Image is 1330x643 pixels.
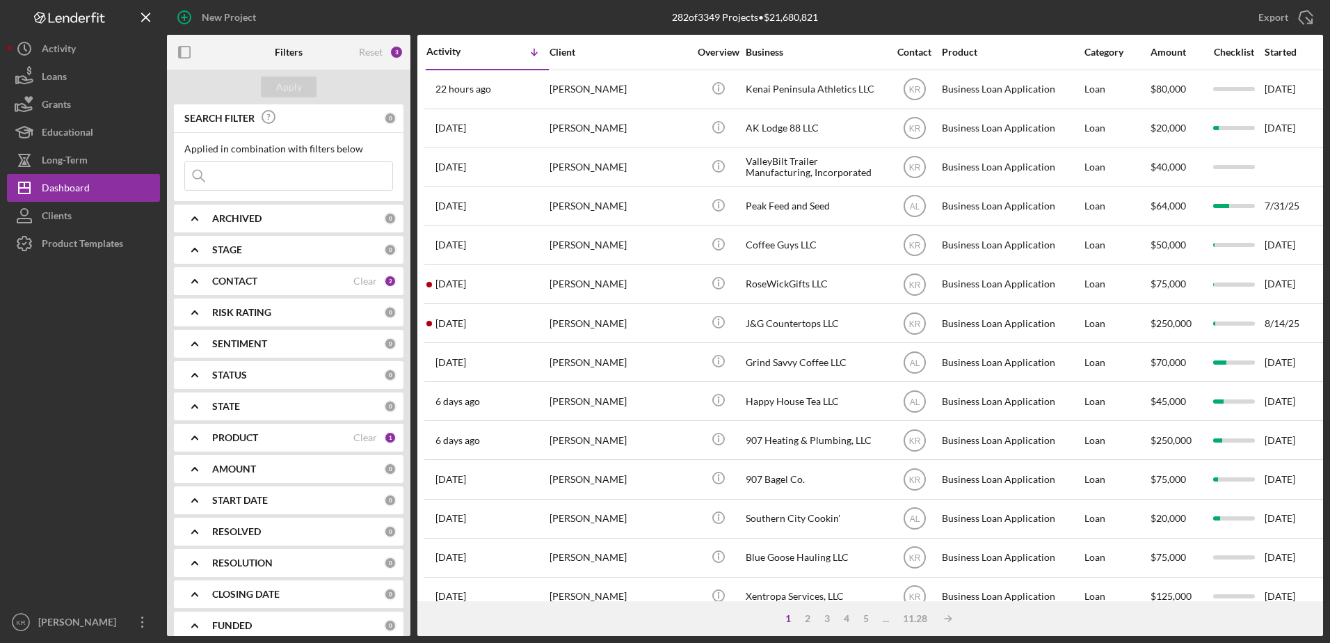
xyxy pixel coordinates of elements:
[550,422,689,459] div: [PERSON_NAME]
[1084,461,1149,498] div: Loan
[908,475,920,485] text: KR
[42,118,93,150] div: Educational
[1084,71,1149,108] div: Loan
[384,463,396,475] div: 0
[435,278,466,289] time: 2025-08-15 06:26
[1084,47,1149,58] div: Category
[798,613,817,624] div: 2
[550,383,689,420] div: [PERSON_NAME]
[942,461,1081,498] div: Business Loan Application
[212,307,271,318] b: RISK RATING
[550,227,689,264] div: [PERSON_NAME]
[353,276,377,287] div: Clear
[1265,71,1327,108] div: [DATE]
[276,77,302,97] div: Apply
[1151,266,1203,303] div: $75,000
[1151,500,1203,537] div: $20,000
[1265,344,1327,381] div: [DATE]
[212,276,257,287] b: CONTACT
[435,161,466,173] time: 2025-08-15 23:43
[7,35,160,63] a: Activity
[550,539,689,576] div: [PERSON_NAME]
[908,436,920,445] text: KR
[1283,582,1316,615] iframe: Intercom live chat
[1151,422,1203,459] div: $250,000
[1084,110,1149,147] div: Loan
[435,396,480,407] time: 2025-08-13 21:19
[746,500,885,537] div: Southern City Cookin'
[435,435,480,446] time: 2025-08-13 18:09
[435,200,466,212] time: 2025-08-15 22:33
[909,202,920,212] text: AL
[435,552,466,563] time: 2025-08-07 23:43
[908,319,920,328] text: KR
[746,71,885,108] div: Kenai Peninsula Athletics LLC
[942,539,1081,576] div: Business Loan Application
[746,188,885,225] div: Peak Feed and Seed
[1151,227,1203,264] div: $50,000
[1265,422,1327,459] div: [DATE]
[1265,188,1327,225] div: 7/31/25
[550,110,689,147] div: [PERSON_NAME]
[212,463,256,475] b: AMOUNT
[42,230,123,261] div: Product Templates
[1265,305,1327,342] div: 8/14/25
[1084,578,1149,615] div: Loan
[778,613,798,624] div: 1
[550,461,689,498] div: [PERSON_NAME]
[876,613,896,624] div: ...
[184,113,255,124] b: SEARCH FILTER
[1151,110,1203,147] div: $20,000
[942,266,1081,303] div: Business Loan Application
[908,592,920,602] text: KR
[746,383,885,420] div: Happy House Tea LLC
[746,110,885,147] div: AK Lodge 88 LLC
[1084,149,1149,186] div: Loan
[261,77,317,97] button: Apply
[212,338,267,349] b: SENTIMENT
[7,146,160,174] button: Long-Term
[7,90,160,118] a: Grants
[353,432,377,443] div: Clear
[1151,188,1203,225] div: $64,000
[1204,47,1263,58] div: Checklist
[908,280,920,289] text: KR
[212,432,258,443] b: PRODUCT
[746,149,885,186] div: ValleyBilt Trailer Manufacturing, Incorporated
[435,591,466,602] time: 2025-08-07 23:21
[7,230,160,257] a: Product Templates
[435,513,466,524] time: 2025-08-11 22:49
[212,557,273,569] b: RESOLUTION
[550,305,689,342] div: [PERSON_NAME]
[550,578,689,615] div: [PERSON_NAME]
[384,338,396,350] div: 0
[1265,266,1327,303] div: [DATE]
[1151,578,1203,615] div: $125,000
[212,589,280,600] b: CLOSING DATE
[1151,305,1203,342] div: $250,000
[7,63,160,90] button: Loans
[692,47,744,58] div: Overview
[909,514,920,524] text: AL
[42,202,72,233] div: Clients
[184,143,393,154] div: Applied in combination with filters below
[384,557,396,569] div: 0
[7,202,160,230] button: Clients
[1084,344,1149,381] div: Loan
[384,369,396,381] div: 0
[167,3,270,31] button: New Project
[888,47,940,58] div: Contact
[435,357,466,368] time: 2025-08-14 14:33
[909,397,920,406] text: AL
[746,47,885,58] div: Business
[942,149,1081,186] div: Business Loan Application
[746,266,885,303] div: RoseWickGifts LLC
[1084,383,1149,420] div: Loan
[1151,461,1203,498] div: $75,000
[746,344,885,381] div: Grind Savvy Coffee LLC
[212,213,262,224] b: ARCHIVED
[212,370,247,381] b: STATUS
[7,174,160,202] button: Dashboard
